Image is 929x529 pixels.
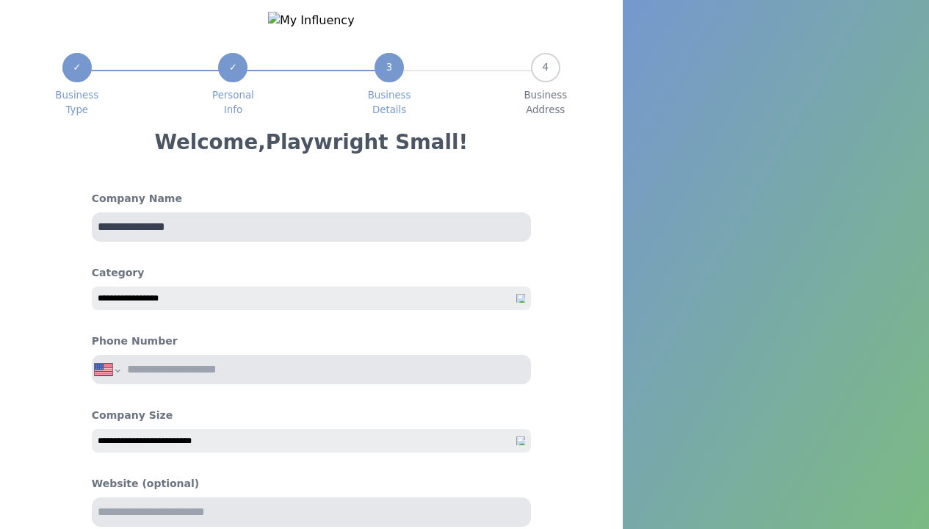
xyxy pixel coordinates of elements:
[92,191,531,206] h4: Company Name
[368,88,411,118] span: Business Details
[218,53,247,82] div: ✓
[524,88,567,118] span: Business Address
[531,53,560,82] div: 4
[154,129,468,156] h3: Welcome, Playwright Small !
[212,88,254,118] span: Personal Info
[92,334,178,349] h4: Phone Number
[92,476,531,492] h4: Website (optional)
[55,88,98,118] span: Business Type
[62,53,92,82] div: ✓
[92,408,531,423] h4: Company Size
[268,12,355,29] img: My Influency
[92,265,531,281] h4: Category
[375,53,404,82] div: 3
